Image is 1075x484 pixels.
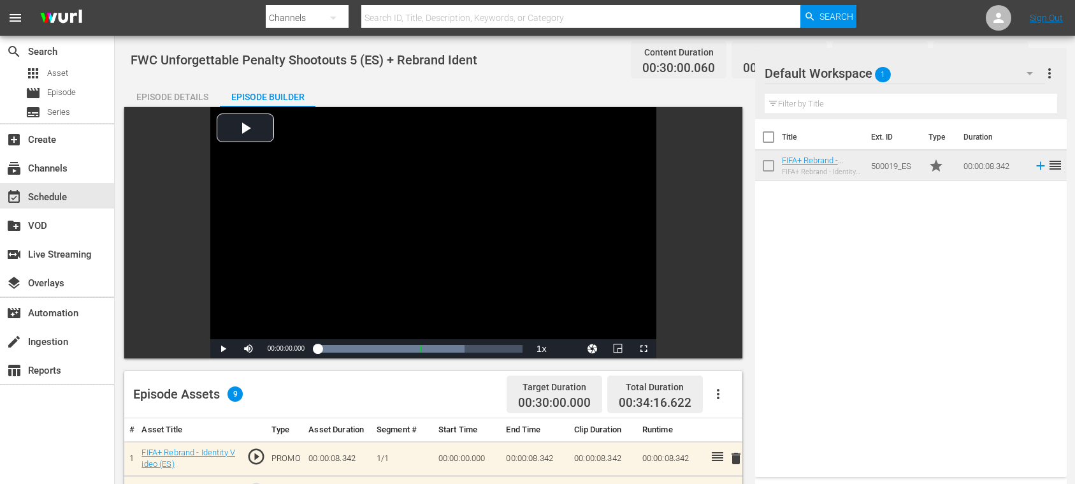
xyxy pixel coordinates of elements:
span: Promo [928,158,944,173]
button: Jump To Time [580,339,605,358]
th: End Time [501,418,569,442]
span: reorder [1048,158,1063,173]
span: 00:34:16.622 [619,395,691,410]
td: 00:00:00.000 [433,441,501,476]
span: Schedule [6,189,22,205]
span: 00:30:00.060 [642,61,715,76]
td: 1 [124,441,136,476]
div: Episode Builder [220,82,315,112]
button: Playback Rate [529,339,554,358]
span: 00:04:00.212 [743,61,816,76]
button: more_vert [1042,58,1057,89]
th: Duration [956,119,1032,155]
span: Overlays [6,275,22,291]
th: Type [921,119,956,155]
td: 1/1 [372,441,433,476]
div: Video Player [210,107,656,358]
span: 1 [875,61,891,88]
th: Type [266,418,303,442]
span: Create [6,132,22,147]
span: Ingestion [6,334,22,349]
td: 00:00:08.342 [303,441,372,476]
span: Live Streaming [6,247,22,262]
div: Default Workspace [765,55,1046,91]
td: PROMO [266,441,303,476]
th: Start Time [433,418,501,442]
span: Series [25,105,41,120]
span: FWC Unforgettable Penalty Shootouts 5 (ES) + Rebrand Ident [131,52,477,68]
div: FIFA+ Rebrand - Identity Video (ES) [782,168,861,176]
div: Progress Bar [317,345,523,353]
span: Reports [6,363,22,378]
span: more_vert [1042,66,1057,81]
th: # [124,418,136,442]
span: delete [728,451,744,466]
a: FIFA+ Rebrand - Identity Video (ES) [782,156,847,175]
div: Episode Assets [133,386,243,402]
span: Episode [25,85,41,101]
div: Promo Duration [844,43,916,61]
a: FIFA+ Rebrand - Identity Video (ES) [141,448,235,469]
span: Automation [6,305,22,321]
th: Ext. ID [863,119,921,155]
button: Play [210,339,236,358]
span: Series [47,106,70,119]
div: Ad Duration [743,43,816,61]
div: Episode Details [124,82,220,112]
td: 00:00:08.342 [569,441,637,476]
div: Target Duration [518,378,591,396]
button: Mute [236,339,261,358]
a: Sign Out [1030,13,1063,23]
button: Picture-in-Picture [605,339,631,358]
svg: Add to Episode [1034,159,1048,173]
span: Asset [47,67,68,80]
button: Fullscreen [631,339,656,358]
span: 00:00:00.000 [268,345,305,352]
th: Segment # [372,418,433,442]
span: VOD [6,218,22,233]
div: Total Duration [619,378,691,396]
button: delete [728,450,744,468]
th: Asset Title [136,418,242,442]
span: 9 [227,386,243,402]
button: Search [800,5,856,28]
th: Title [782,119,863,155]
span: 00:30:00.000 [518,396,591,411]
span: menu [8,10,23,26]
td: 00:00:08.342 [958,150,1028,181]
th: Asset Duration [303,418,372,442]
span: Search [819,5,853,28]
button: Episode Builder [220,82,315,107]
td: 00:00:08.342 [637,441,705,476]
div: Total Duration [944,43,1017,61]
span: Channels [6,161,22,176]
div: Content Duration [642,43,715,61]
td: 500019_ES [866,150,923,181]
button: Episode Details [124,82,220,107]
span: Asset [25,66,41,81]
span: Search [6,44,22,59]
span: play_circle_outline [247,447,266,466]
th: Runtime [637,418,705,442]
img: ans4CAIJ8jUAAAAAAAAAAAAAAAAAAAAAAAAgQb4GAAAAAAAAAAAAAAAAAAAAAAAAJMjXAAAAAAAAAAAAAAAAAAAAAAAAgAT5G... [31,3,92,33]
th: Clip Duration [569,418,637,442]
span: Episode [47,86,76,99]
td: 00:00:08.342 [501,441,569,476]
